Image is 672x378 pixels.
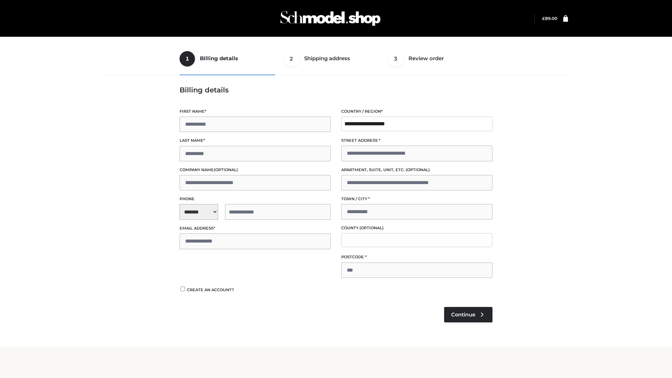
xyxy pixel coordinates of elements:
[359,225,384,230] span: (optional)
[542,16,545,21] span: £
[180,287,186,291] input: Create an account?
[180,137,331,144] label: Last name
[451,311,475,318] span: Continue
[341,196,492,202] label: Town / City
[542,16,557,21] a: £89.00
[180,86,492,94] h3: Billing details
[278,5,383,32] img: Schmodel Admin 964
[187,287,234,292] span: Create an account?
[542,16,557,21] bdi: 89.00
[341,108,492,115] label: Country / Region
[341,225,492,231] label: County
[444,307,492,322] a: Continue
[214,167,238,172] span: (optional)
[341,254,492,260] label: Postcode
[406,167,430,172] span: (optional)
[341,167,492,173] label: Apartment, suite, unit, etc.
[180,108,331,115] label: First name
[180,196,331,202] label: Phone
[180,167,331,173] label: Company name
[180,225,331,232] label: Email address
[341,137,492,144] label: Street address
